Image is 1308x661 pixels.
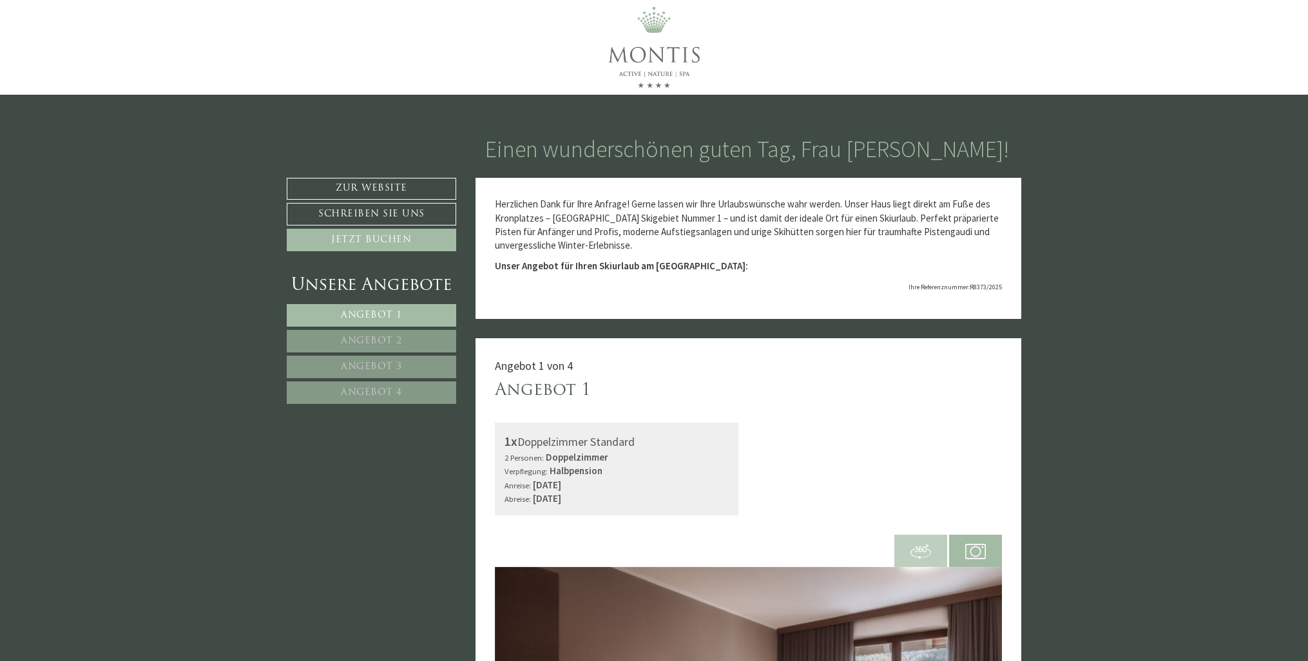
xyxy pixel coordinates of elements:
div: Unsere Angebote [287,274,456,298]
b: [DATE] [533,492,561,504]
img: 360-grad.svg [910,541,931,562]
b: Doppelzimmer [546,451,608,463]
span: Angebot 1 von 4 [495,358,573,373]
a: Schreiben Sie uns [287,203,456,225]
h1: Einen wunderschönen guten Tag, Frau [PERSON_NAME]! [485,137,1009,162]
b: [DATE] [533,479,561,491]
small: Verpflegung: [505,466,548,476]
span: Angebot 1 [341,311,402,320]
span: Angebot 4 [341,388,402,398]
strong: Unser Angebot für Ihren Skiurlaub am [GEOGRAPHIC_DATA]: [495,260,748,272]
div: Doppelzimmer Standard [505,432,729,451]
span: Angebot 2 [341,336,402,346]
small: Anreise: [505,480,531,490]
a: Zur Website [287,178,456,200]
p: Herzlichen Dank für Ihre Anfrage! Gerne lassen wir Ihre Urlaubswünsche wahr werden. Unser Haus li... [495,197,1003,253]
div: Angebot 1 [495,379,591,403]
b: 1x [505,433,517,449]
span: Angebot 3 [341,362,402,372]
small: Abreise: [505,493,531,504]
small: 2 Personen: [505,452,544,463]
b: Halbpension [550,465,602,477]
img: camera.svg [965,541,986,562]
a: Jetzt buchen [287,229,456,251]
span: Ihre Referenznummer:R8373/2025 [909,283,1002,291]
